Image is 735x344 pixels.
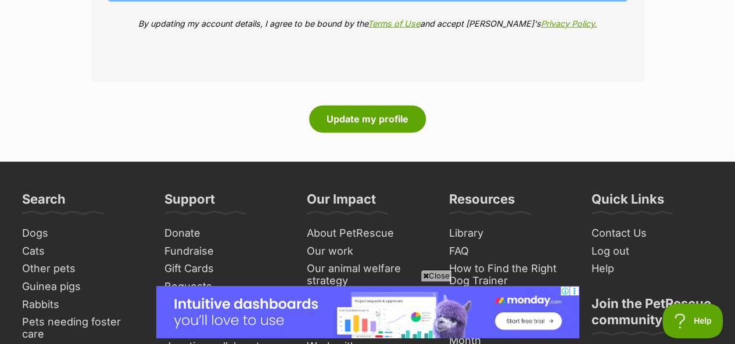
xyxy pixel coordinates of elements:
iframe: Advertisement [156,286,579,338]
h3: Quick Links [591,191,664,214]
button: Update my profile [309,106,426,132]
a: Contact Us [587,224,718,242]
a: Our work [302,242,433,260]
a: Library [444,224,575,242]
a: Terms of Use [368,19,420,28]
a: Log out [587,242,718,260]
a: About PetRescue [302,224,433,242]
iframe: Help Scout Beacon - Open [662,303,723,338]
a: Privacy Policy. [541,19,597,28]
a: Rabbits [17,296,148,314]
a: FAQ [444,242,575,260]
a: Other pets [17,260,148,278]
a: How to Find the Right Dog Trainer [444,260,575,289]
a: Cats [17,242,148,260]
a: Our animal welfare strategy [302,260,433,289]
a: Donate [160,224,291,242]
p: By updating my account details, I agree to be bound by the and accept [PERSON_NAME]'s [109,17,626,30]
h3: Search [22,191,66,214]
span: Close [421,270,452,281]
h3: Join the PetRescue community [591,295,713,335]
a: Help [587,260,718,278]
a: Dogs [17,224,148,242]
a: Fundraise [160,242,291,260]
a: Pets needing foster care [17,313,148,343]
h3: Support [164,191,215,214]
a: Guinea pigs [17,278,148,296]
h3: Our Impact [307,191,376,214]
a: Gift Cards [160,260,291,278]
h3: Resources [449,191,515,214]
a: Bequests [160,278,291,296]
